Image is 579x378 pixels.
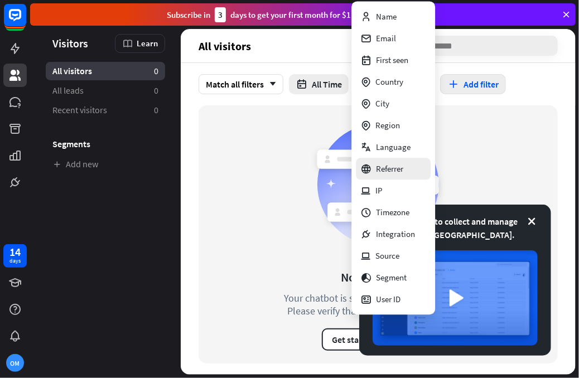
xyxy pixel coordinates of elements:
[46,101,165,119] a: Recent visitors 0
[199,40,251,52] span: All visitors
[360,288,401,310] div: User ID
[373,250,538,346] img: image
[264,292,493,317] div: Your chatbot is still waiting for its first visitor. Please verify that it is active and accessible.
[360,245,399,266] div: Source
[9,257,21,265] div: days
[440,74,506,94] button: Add filter
[154,104,158,116] aside: 0
[360,136,411,158] div: Language
[360,114,400,136] div: Region
[46,81,165,100] a: All leads 0
[52,85,84,96] span: All leads
[341,269,416,285] div: No visitors yet
[264,81,276,88] i: arrow_down
[360,180,382,201] div: IP
[9,4,42,38] button: Open LiveChat chat widget
[199,74,283,94] div: Match all filters
[360,71,403,93] div: Country
[322,328,435,351] button: Get started with Visitors
[360,266,407,288] div: Segment
[360,6,397,27] div: Name
[154,65,158,77] aside: 0
[52,104,107,116] span: Recent visitors
[360,273,371,283] i: segment
[360,201,409,223] div: Timezone
[360,223,415,245] div: Integration
[154,85,158,96] aside: 0
[215,7,226,22] div: 3
[46,155,165,173] a: Add new
[3,244,27,268] a: 14 days
[137,38,158,49] span: Learn
[52,65,92,77] span: All visitors
[289,74,349,94] button: All Time
[167,7,351,22] div: Subscribe in days to get your first month for $1
[6,354,24,372] div: OM
[9,247,21,257] div: 14
[52,37,88,50] span: Visitors
[360,27,396,49] div: Email
[360,158,403,180] div: Referrer
[373,215,538,241] div: Let's check how to collect and manage your visitors in [GEOGRAPHIC_DATA].
[46,138,165,149] h3: Segments
[360,93,389,114] div: City
[360,49,408,71] div: First seen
